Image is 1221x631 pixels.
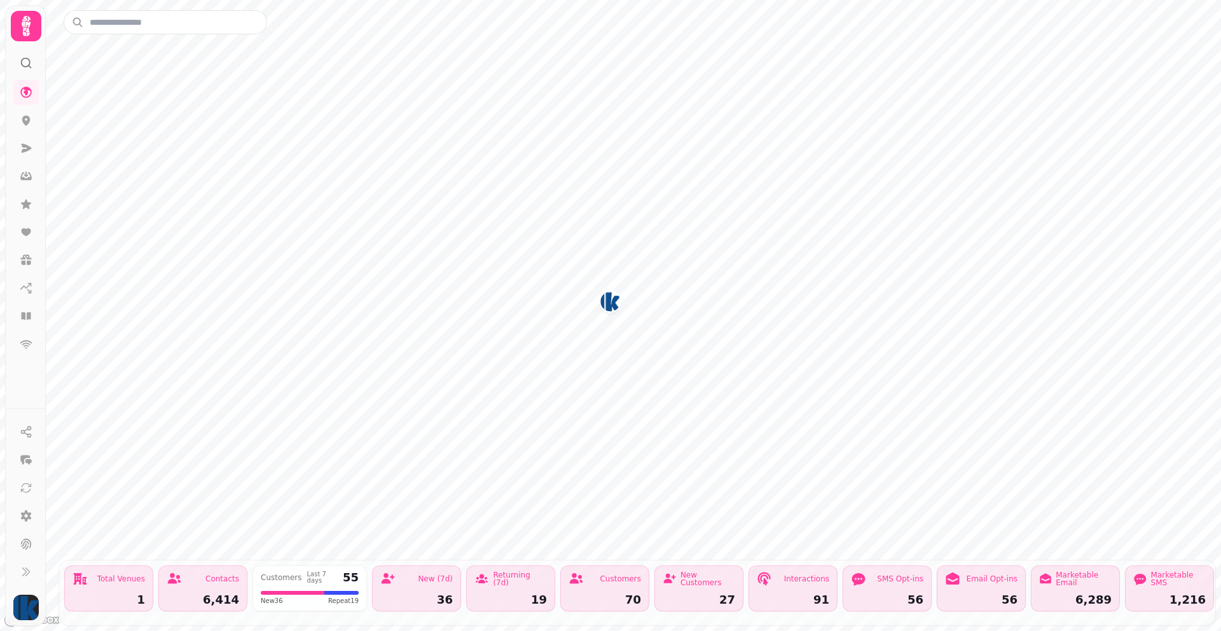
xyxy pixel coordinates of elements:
div: Contacts [205,575,239,583]
div: Marketable SMS [1151,571,1206,586]
div: Customers [261,574,302,581]
div: New (7d) [418,575,453,583]
div: Email Opt-ins [967,575,1018,583]
div: 6,414 [167,594,239,606]
span: Repeat 19 [328,596,359,606]
div: 56 [945,594,1018,606]
div: Interactions [784,575,829,583]
div: SMS Opt-ins [877,575,923,583]
div: 70 [569,594,641,606]
div: New Customers [680,571,735,586]
div: 19 [474,594,547,606]
div: 27 [663,594,735,606]
div: 56 [851,594,923,606]
div: Map marker [600,291,621,315]
div: 1,216 [1133,594,1206,606]
button: Allkin Tap & Bottle [600,291,621,312]
button: User avatar [11,595,41,620]
img: User avatar [13,595,39,620]
div: Returning (7d) [493,571,547,586]
div: Customers [600,575,641,583]
div: Total Venues [97,575,145,583]
div: 1 [72,594,145,606]
span: New 36 [261,596,283,606]
div: 55 [343,572,359,583]
a: Mapbox logo [4,613,60,627]
div: 91 [757,594,829,606]
div: 36 [380,594,453,606]
div: Last 7 days [307,571,338,584]
div: 6,289 [1039,594,1112,606]
div: Marketable Email [1056,571,1112,586]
